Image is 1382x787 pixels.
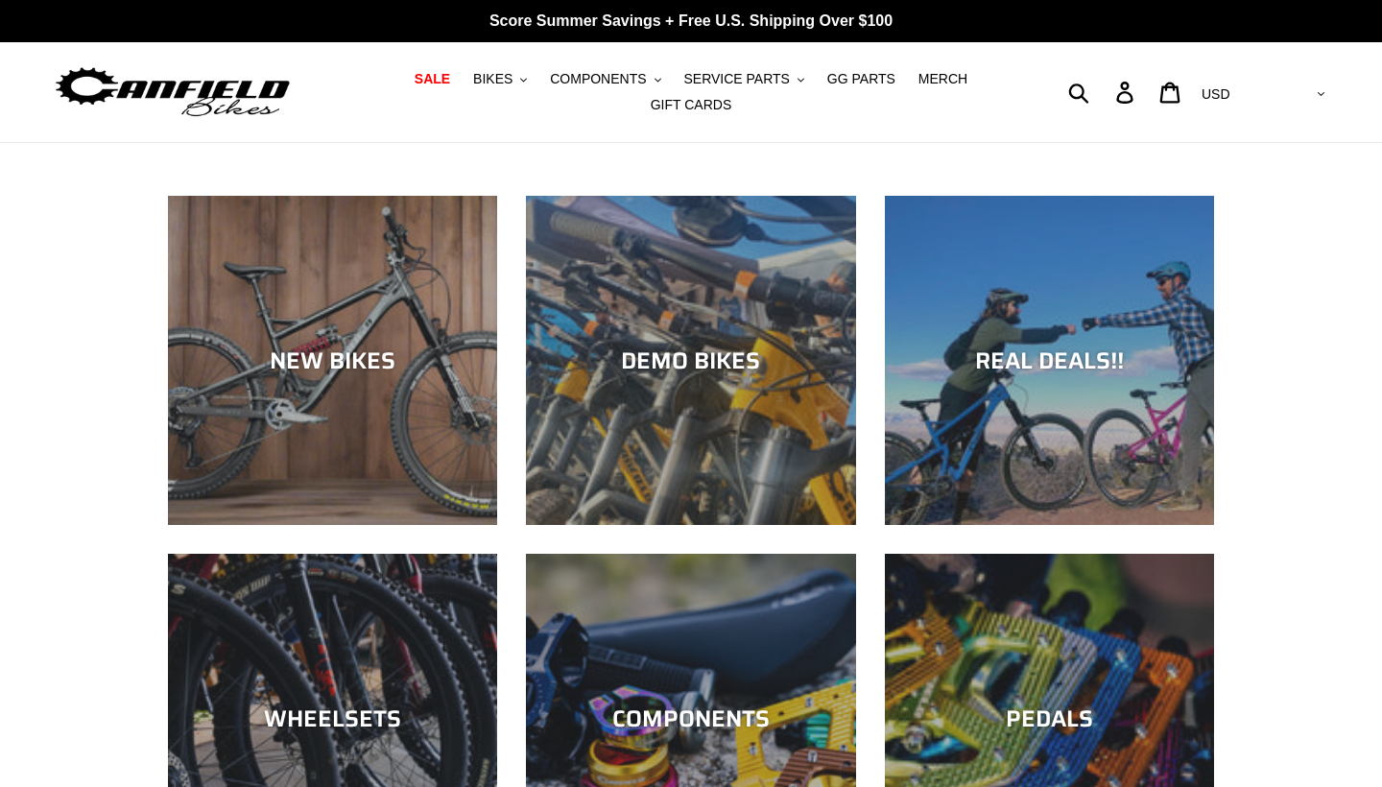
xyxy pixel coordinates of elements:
div: WHEELSETS [168,705,497,733]
span: MERCH [918,71,967,87]
img: Canfield Bikes [53,62,293,123]
a: SALE [405,66,460,92]
a: NEW BIKES [168,196,497,525]
div: REAL DEALS!! [885,346,1214,374]
div: NEW BIKES [168,346,497,374]
a: DEMO BIKES [526,196,855,525]
div: PEDALS [885,705,1214,733]
div: COMPONENTS [526,705,855,733]
span: SERVICE PARTS [683,71,789,87]
input: Search [1079,71,1128,113]
span: BIKES [473,71,512,87]
a: REAL DEALS!! [885,196,1214,525]
span: GIFT CARDS [651,97,732,113]
a: GIFT CARDS [641,92,742,118]
span: COMPONENTS [550,71,646,87]
button: COMPONENTS [540,66,670,92]
button: BIKES [464,66,536,92]
span: SALE [415,71,450,87]
span: GG PARTS [827,71,895,87]
button: SERVICE PARTS [674,66,813,92]
div: DEMO BIKES [526,346,855,374]
a: MERCH [909,66,977,92]
a: GG PARTS [818,66,905,92]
